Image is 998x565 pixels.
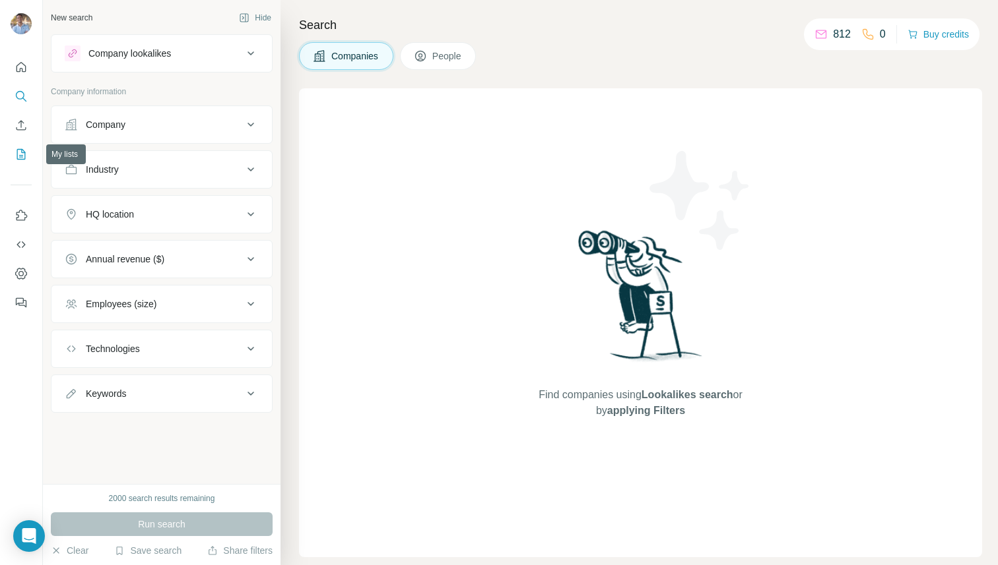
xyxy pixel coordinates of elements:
[51,198,272,230] button: HQ location
[607,405,685,416] span: applying Filters
[11,262,32,285] button: Dashboard
[331,49,380,63] span: Companies
[833,26,851,42] p: 812
[11,142,32,166] button: My lists
[86,387,126,400] div: Keywords
[11,13,32,34] img: Avatar
[51,154,272,185] button: Industry
[51,333,272,365] button: Technologies
[109,492,215,504] div: 2000 search results remaining
[86,208,134,221] div: HQ location
[207,544,273,557] button: Share filters
[11,291,32,314] button: Feedback
[51,544,88,557] button: Clear
[114,544,182,557] button: Save search
[642,389,733,400] span: Lookalikes search
[11,233,32,256] button: Use Surfe API
[641,141,760,260] img: Surfe Illustration - Stars
[88,47,171,60] div: Company lookalikes
[86,297,156,311] div: Employees (size)
[11,84,32,108] button: Search
[11,204,32,227] button: Use Surfe on LinkedIn
[86,118,125,131] div: Company
[86,342,140,355] div: Technologies
[535,387,746,419] span: Find companies using or by
[86,163,119,176] div: Industry
[11,113,32,137] button: Enrich CSV
[11,55,32,79] button: Quick start
[299,16,982,34] h4: Search
[13,520,45,552] div: Open Intercom Messenger
[51,86,273,98] p: Company information
[51,109,272,140] button: Company
[51,38,272,69] button: Company lookalikes
[51,288,272,320] button: Employees (size)
[51,243,272,275] button: Annual revenue ($)
[230,8,281,28] button: Hide
[908,25,969,44] button: Buy credits
[572,227,710,374] img: Surfe Illustration - Woman searching with binoculars
[51,12,92,24] div: New search
[432,49,463,63] span: People
[51,378,272,409] button: Keywords
[86,253,164,266] div: Annual revenue ($)
[880,26,886,42] p: 0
